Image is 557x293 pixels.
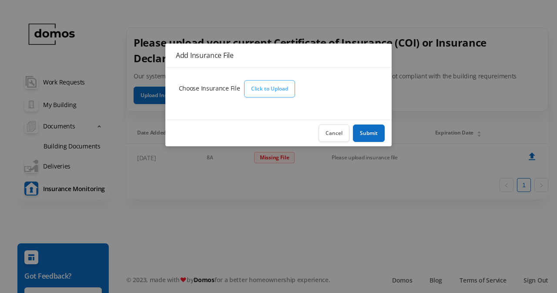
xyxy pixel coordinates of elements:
button: Click to Upload [244,80,295,98]
form: Add Insurance File [176,78,381,99]
button: Submit [353,125,385,142]
div: Add Insurance File [176,51,381,60]
button: Cancel [319,125,349,142]
label: Choose Insurance File [179,84,245,92]
span: Click to Upload [244,84,295,92]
